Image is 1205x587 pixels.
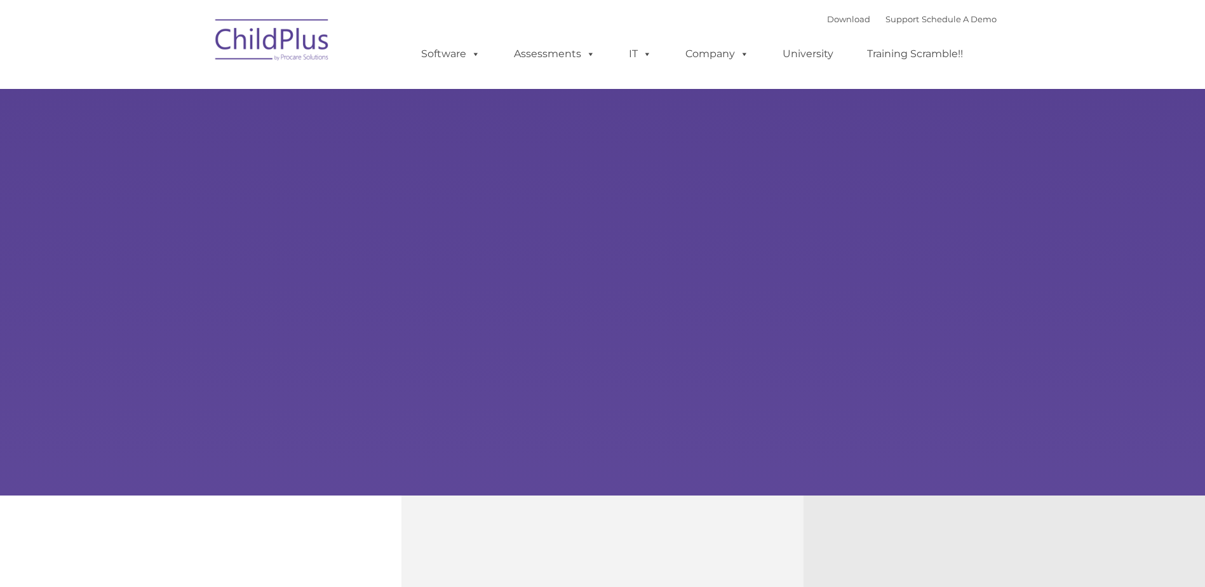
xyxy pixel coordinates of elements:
a: Company [673,41,762,67]
a: Training Scramble!! [854,41,976,67]
a: Software [408,41,493,67]
a: Download [827,14,870,24]
font: | [827,14,997,24]
a: University [770,41,846,67]
a: Assessments [501,41,608,67]
img: ChildPlus by Procare Solutions [209,10,336,74]
a: IT [616,41,664,67]
a: Support [885,14,919,24]
a: Schedule A Demo [922,14,997,24]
